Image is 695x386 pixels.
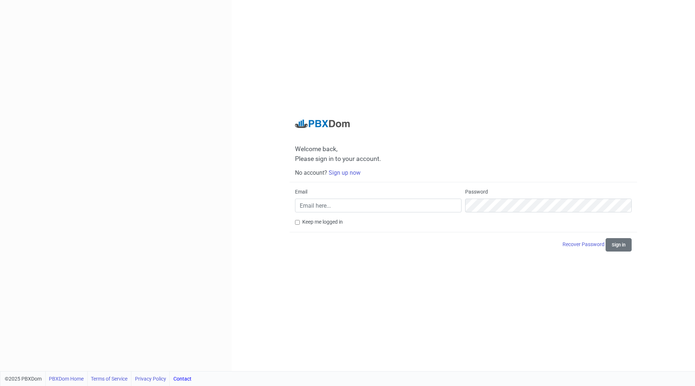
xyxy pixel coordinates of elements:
div: ©2025 PBXDom [5,372,191,386]
span: Welcome back, [295,145,632,153]
button: Sign in [606,238,632,252]
input: Email here... [295,199,462,212]
h6: No account? [295,169,632,176]
a: Contact [173,372,191,386]
label: Keep me logged in [302,218,343,226]
a: Sign up now [329,169,361,176]
a: Privacy Policy [135,372,166,386]
a: Recover Password [563,241,606,247]
a: Terms of Service [91,372,127,386]
a: PBXDom Home [49,372,84,386]
label: Email [295,188,307,196]
label: Password [465,188,488,196]
span: Please sign in to your account. [295,155,381,162]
